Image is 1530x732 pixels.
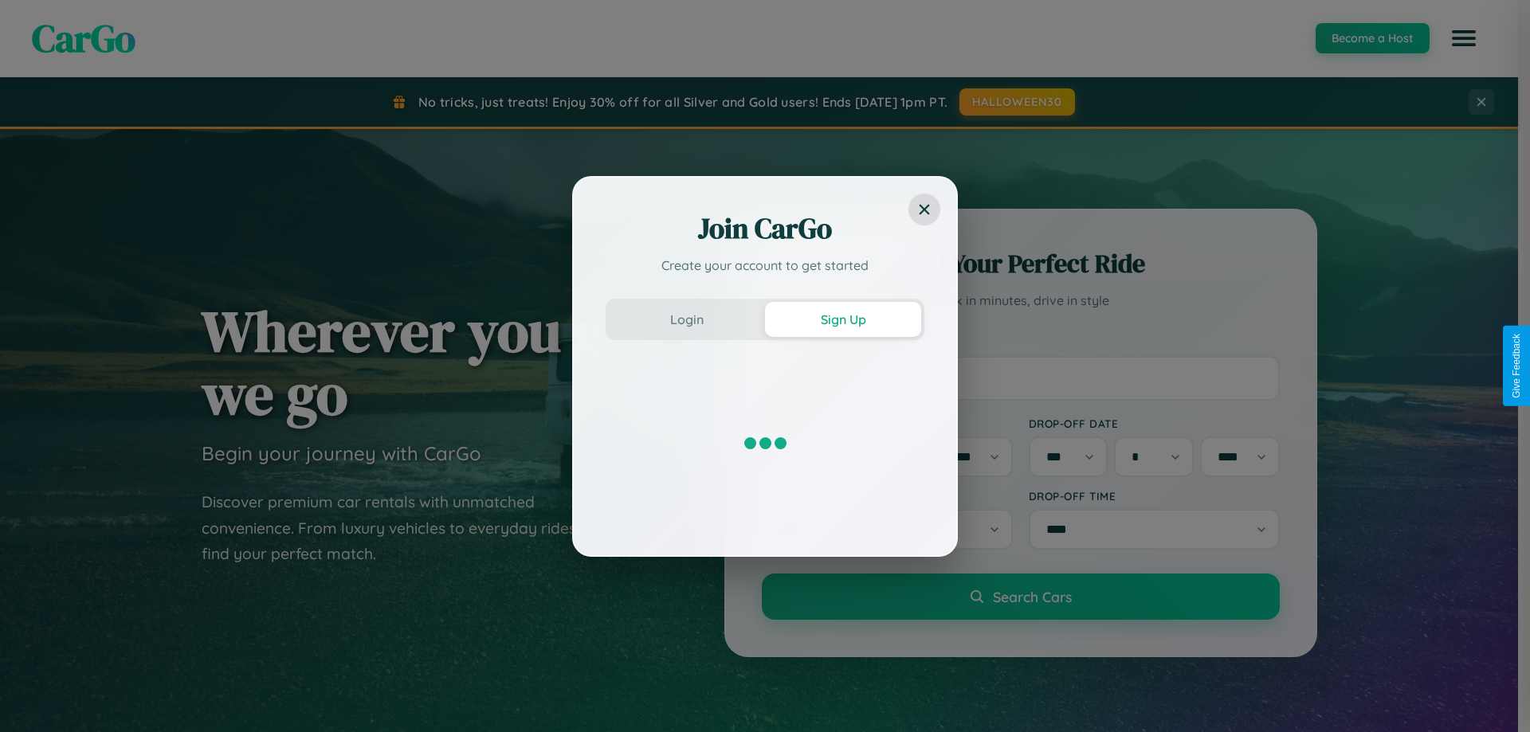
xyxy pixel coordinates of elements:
button: Login [609,302,765,337]
p: Create your account to get started [606,256,924,275]
h2: Join CarGo [606,209,924,248]
button: Sign Up [765,302,921,337]
iframe: Intercom live chat [16,678,54,716]
div: Give Feedback [1511,334,1522,398]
